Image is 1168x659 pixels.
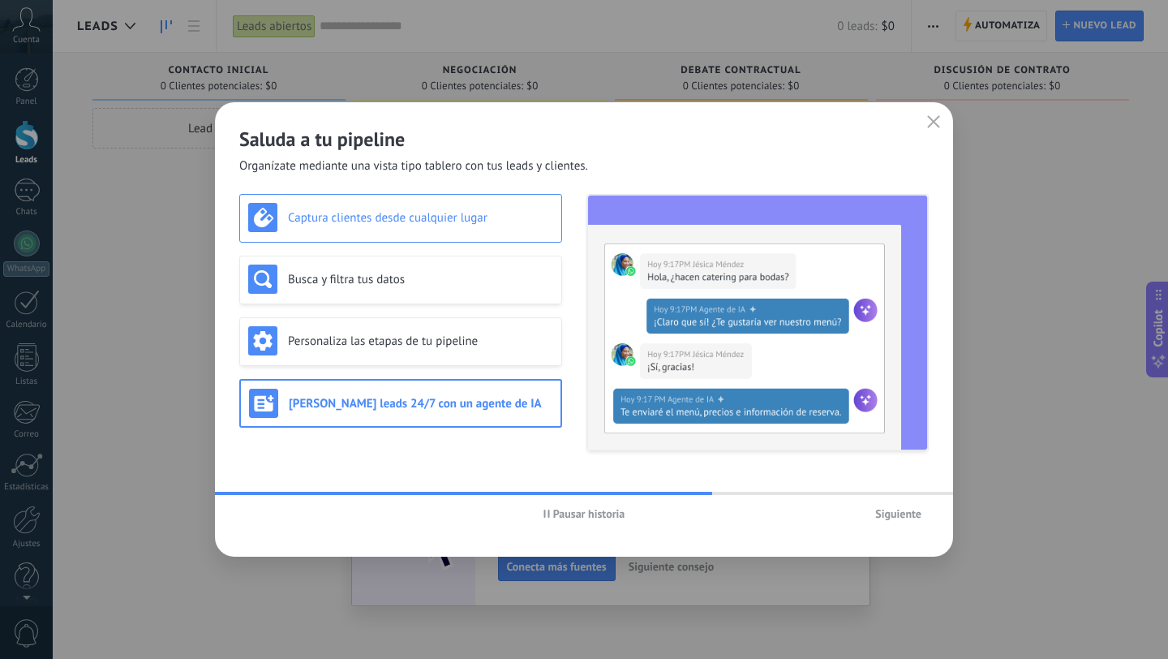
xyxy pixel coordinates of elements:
h3: Personaliza las etapas de tu pipeline [288,334,553,349]
h2: Saluda a tu pipeline [239,127,929,152]
h3: [PERSON_NAME] leads 24/7 con un agente de IA [289,396,552,411]
span: Pausar historia [553,508,625,519]
h3: Busca y filtra tus datos [288,272,553,287]
h3: Captura clientes desde cualquier lugar [288,210,553,226]
button: Pausar historia [536,502,633,526]
button: Siguiente [868,502,929,526]
span: Organízate mediante una vista tipo tablero con tus leads y clientes. [239,158,588,174]
span: Siguiente [875,508,921,519]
